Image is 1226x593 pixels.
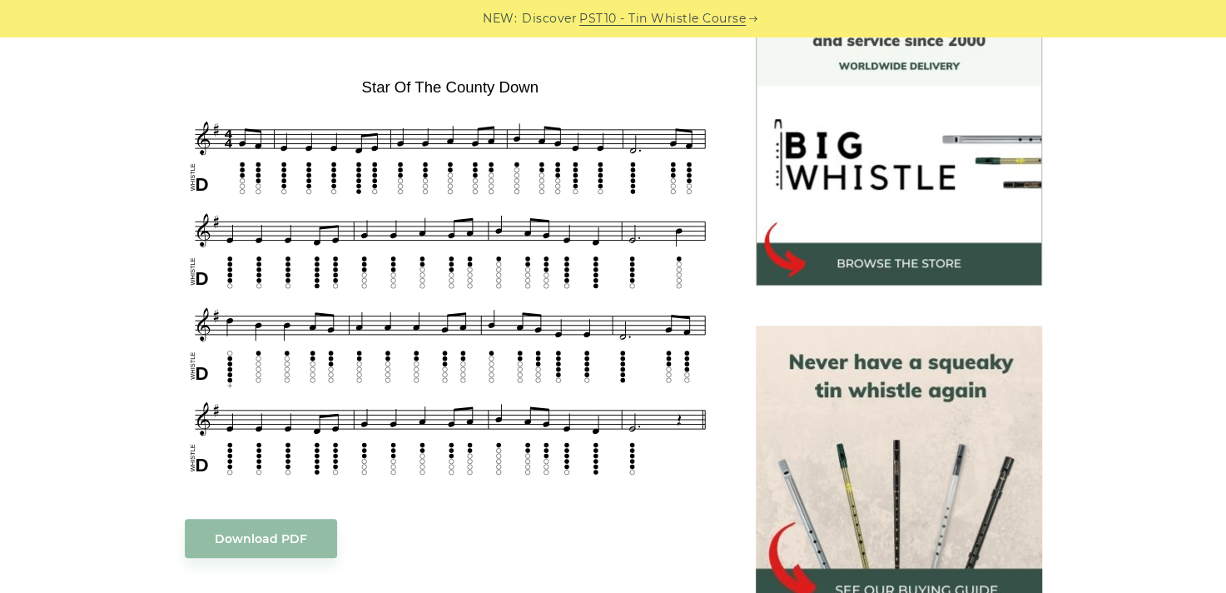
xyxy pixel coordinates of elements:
span: NEW: [483,9,517,28]
span: Discover [522,9,577,28]
img: Star of the County Down Tin Whistle Tab & Sheet Music [185,72,716,486]
a: PST10 - Tin Whistle Course [579,9,746,28]
a: Download PDF [185,519,337,558]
